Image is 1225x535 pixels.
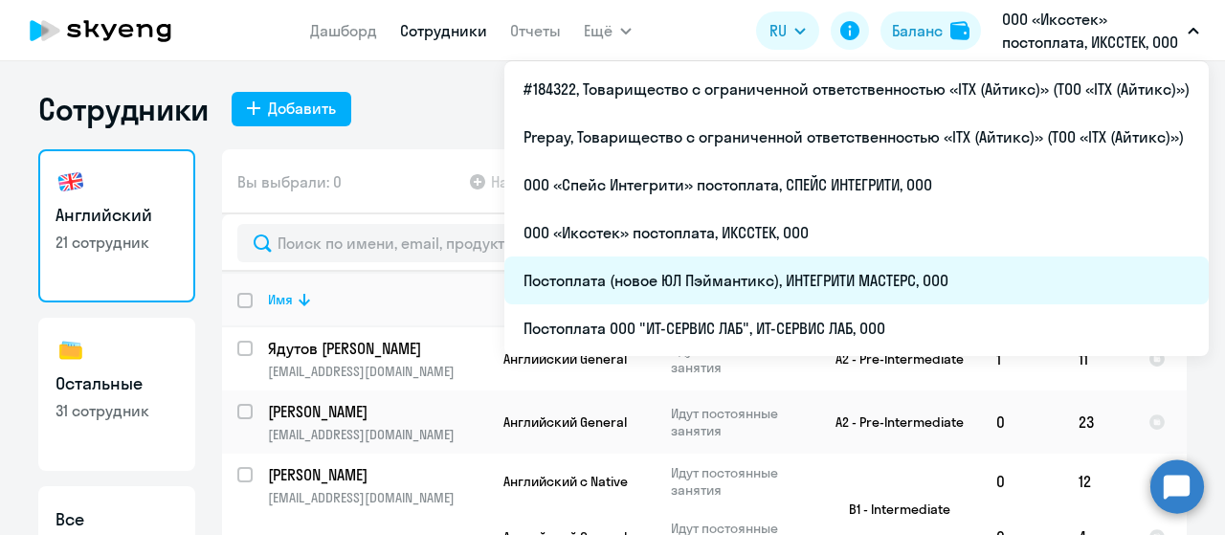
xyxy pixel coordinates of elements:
a: Остальные31 сотрудник [38,318,195,471]
p: Ядутов [PERSON_NAME] [268,338,484,359]
img: others [56,335,86,366]
span: Английский с Native [503,473,628,490]
p: [EMAIL_ADDRESS][DOMAIN_NAME] [268,489,487,506]
td: 1 [981,327,1063,390]
p: 21 сотрудник [56,232,178,253]
h3: Все [56,507,178,532]
div: Продукт [503,291,555,308]
a: [PERSON_NAME] [268,464,487,485]
td: 12 [1063,454,1133,509]
a: Дашборд [310,21,377,40]
a: Ядутов [PERSON_NAME] [268,338,487,359]
span: Ещё [584,19,612,42]
div: Баланс [892,19,943,42]
p: Идут постоянные занятия [671,342,802,376]
h1: Сотрудники [38,90,209,128]
p: [PERSON_NAME] [268,464,484,485]
h3: Остальные [56,371,178,396]
td: A2 - Pre-Intermediate [803,327,981,390]
p: [PERSON_NAME] [268,401,484,422]
a: Сотрудники [400,21,487,40]
button: RU [756,11,819,50]
div: Имя [268,291,293,308]
button: Добавить [232,92,351,126]
p: ООО «Иксстек» постоплата, ИКССТЕК, ООО [1002,8,1180,54]
p: [EMAIL_ADDRESS][DOMAIN_NAME] [268,426,487,443]
a: Английский21 сотрудник [38,149,195,302]
a: Отчеты [510,21,561,40]
img: english [56,167,86,197]
span: RU [769,19,787,42]
button: Балансbalance [880,11,981,50]
p: Идут постоянные занятия [671,464,802,499]
div: Добавить [268,97,336,120]
td: 11 [1063,327,1133,390]
div: Имя [268,291,487,308]
p: [EMAIL_ADDRESS][DOMAIN_NAME] [268,363,487,380]
button: Ещё [584,11,632,50]
img: balance [950,21,969,40]
span: Английский General [503,413,627,431]
input: Поиск по имени, email, продукту или статусу [237,224,1171,262]
td: 0 [981,390,1063,454]
span: Вы выбрали: 0 [237,170,342,193]
ul: Ещё [504,61,1209,356]
span: Английский General [503,350,627,368]
p: 31 сотрудник [56,400,178,421]
td: 0 [981,454,1063,509]
button: ООО «Иксстек» постоплата, ИКССТЕК, ООО [992,8,1209,54]
h3: Английский [56,203,178,228]
a: [PERSON_NAME] [268,401,487,422]
td: 23 [1063,390,1133,454]
p: Идут постоянные занятия [671,405,802,439]
td: A2 - Pre-Intermediate [803,390,981,454]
